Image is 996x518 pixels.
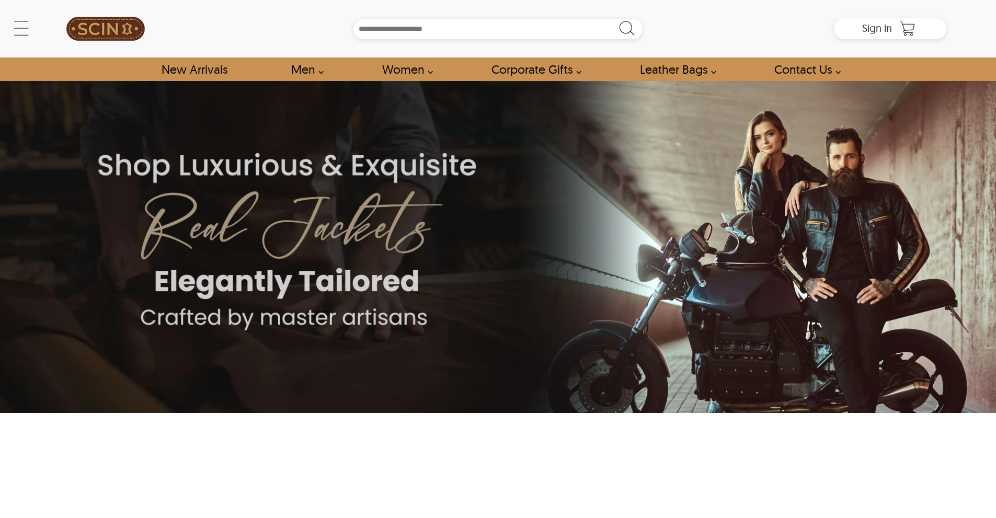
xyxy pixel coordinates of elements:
a: Shop Leather Bags [628,57,722,81]
a: contact-us [762,57,846,81]
a: SCIN [50,5,162,52]
a: Sign in [862,25,892,33]
a: Shop Women Leather Jackets [370,57,439,81]
a: shop men's leather jackets [279,57,329,81]
span: Sign in [862,21,892,34]
a: Shop New Arrivals [150,57,239,81]
a: Shop Leather Corporate Gifts [479,57,587,81]
img: SCIN [66,5,145,52]
a: Shopping Cart [897,21,918,37]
